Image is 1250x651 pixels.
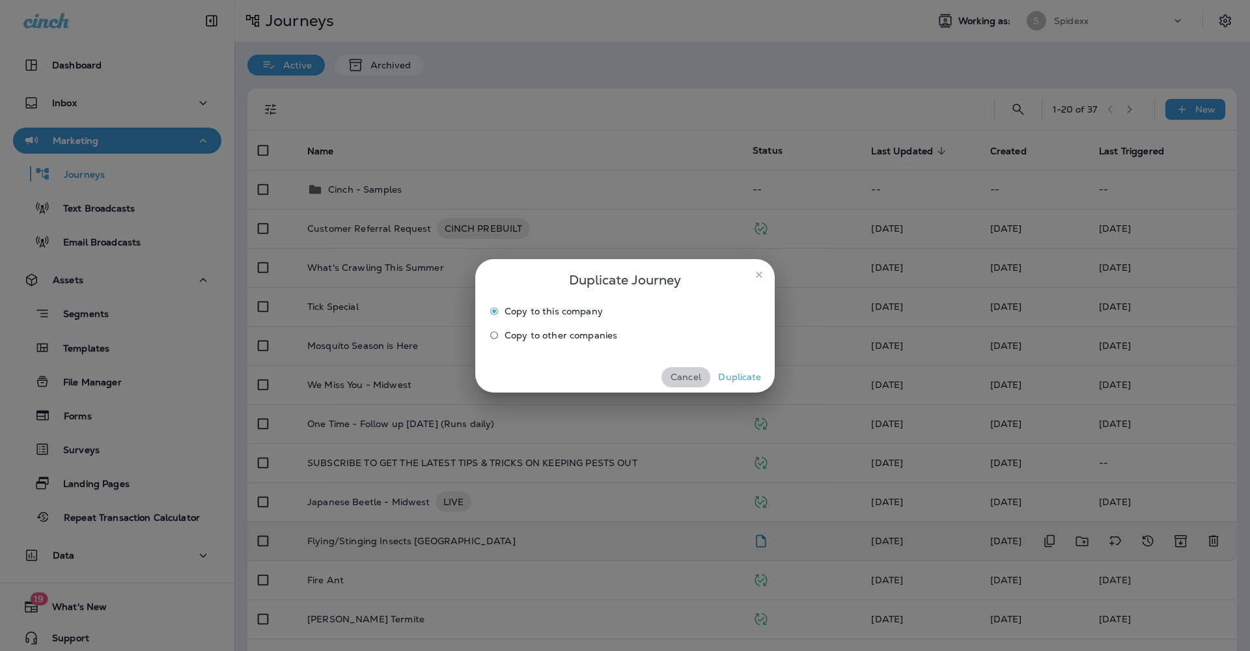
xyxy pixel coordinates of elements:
[749,264,770,285] button: close
[715,367,764,387] button: Duplicate
[505,306,603,316] span: Copy to this company
[661,367,710,387] button: Cancel
[505,330,617,340] span: Copy to other companies
[569,270,681,290] span: Duplicate Journey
